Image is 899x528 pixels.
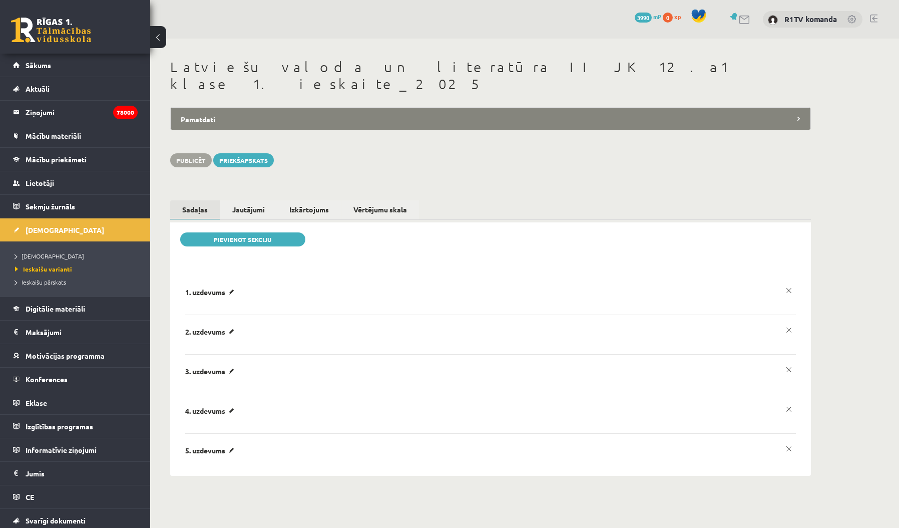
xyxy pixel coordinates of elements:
span: Mācību materiāli [26,131,81,140]
span: [DEMOGRAPHIC_DATA] [15,252,84,260]
a: Vērtējumu skala [341,200,419,219]
span: Digitālie materiāli [26,304,85,313]
a: Izglītības programas [13,415,138,438]
a: 0 xp [663,13,686,21]
span: Jumis [26,469,45,478]
button: Publicēt [170,153,212,167]
a: Mācību materiāli [13,124,138,147]
span: xp [674,13,681,21]
a: Pievienot sekciju [180,232,305,246]
p: 1. uzdevums [185,288,238,297]
i: 78000 [113,106,138,119]
span: Sekmju žurnāls [26,202,75,211]
span: Ieskaišu varianti [15,265,72,273]
a: Aktuāli [13,77,138,100]
a: Sākums [13,54,138,77]
a: 3990 mP [635,13,661,21]
a: Informatīvie ziņojumi [13,438,138,461]
span: Informatīvie ziņojumi [26,445,97,454]
legend: Pamatdati [170,107,811,130]
p: 3. uzdevums [185,367,238,376]
a: Jautājumi [220,200,277,219]
span: Izglītības programas [26,422,93,431]
a: [DEMOGRAPHIC_DATA] [15,251,140,260]
a: Motivācijas programma [13,344,138,367]
a: [DEMOGRAPHIC_DATA] [13,218,138,241]
a: Sadaļas [170,200,220,220]
a: Lietotāji [13,171,138,194]
span: Motivācijas programma [26,351,105,360]
a: R1TV komanda [784,14,837,24]
span: Aktuāli [26,84,50,93]
a: Ieskaišu varianti [15,265,140,274]
a: Maksājumi [13,321,138,344]
span: Svarīgi dokumenti [26,516,86,525]
span: Sākums [26,61,51,70]
p: 2. uzdevums [185,327,238,336]
a: Mācību priekšmeti [13,148,138,171]
a: x [782,402,796,416]
span: Ieskaišu pārskats [15,278,66,286]
a: x [782,284,796,298]
a: x [782,363,796,377]
p: 4. uzdevums [185,406,238,415]
a: CE [13,485,138,508]
span: Lietotāji [26,178,54,187]
span: 0 [663,13,673,23]
a: Priekšapskats [213,153,274,167]
span: CE [26,492,34,501]
span: Mācību priekšmeti [26,155,87,164]
h1: Latviešu valoda un literatūra II JK 12.a1 klase 1. ieskaite_2025 [170,59,811,92]
a: x [782,442,796,456]
legend: Maksājumi [26,321,138,344]
span: mP [653,13,661,21]
a: Izkārtojums [277,200,341,219]
a: Jumis [13,462,138,485]
span: [DEMOGRAPHIC_DATA] [26,225,104,234]
legend: Ziņojumi [26,101,138,124]
span: Eklase [26,398,47,407]
a: Ziņojumi78000 [13,101,138,124]
a: Ieskaišu pārskats [15,278,140,287]
a: Eklase [13,391,138,414]
p: 5. uzdevums [185,446,238,455]
a: Rīgas 1. Tālmācības vidusskola [11,18,91,43]
a: x [782,323,796,337]
a: Konferences [13,368,138,391]
span: 3990 [635,13,652,23]
span: Konferences [26,375,68,384]
a: Digitālie materiāli [13,297,138,320]
img: R1TV komanda [768,15,778,25]
a: Sekmju žurnāls [13,195,138,218]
